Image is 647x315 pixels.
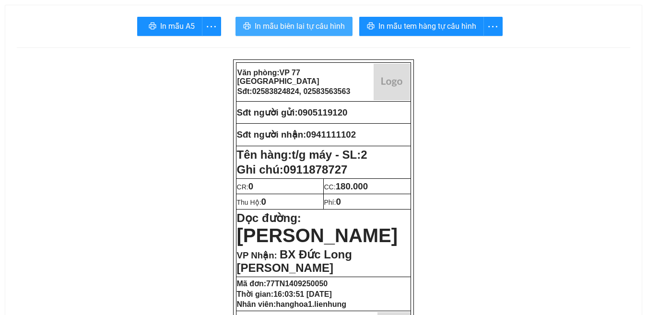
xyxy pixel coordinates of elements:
strong: Nhân viên: [237,300,346,308]
span: In mẫu tem hàng tự cấu hình [378,20,476,32]
span: 16:03:51 [DATE] [273,290,332,298]
span: 0 [336,197,341,207]
span: CR: [237,183,254,191]
span: In mẫu A5 [160,20,195,32]
strong: Mã đơn: [237,280,328,288]
strong: Văn phòng: [237,69,319,85]
span: printer [367,22,375,31]
span: 0 [248,181,253,191]
strong: Sđt người nhận: [237,129,306,140]
strong: Sđt: [237,87,351,95]
span: 0911878727 [283,163,347,176]
strong: Dọc đường: [237,211,398,245]
button: printerIn mẫu A5 [137,17,202,36]
span: Phí: [324,198,341,206]
span: CC: [324,183,368,191]
span: 2 [361,148,367,161]
span: hanghoa1.lienhung [276,300,346,308]
span: In mẫu biên lai tự cấu hình [255,20,345,32]
span: Thu Hộ: [237,198,266,206]
span: 77TN1409250050 [266,280,328,288]
span: VP Nhận: [237,250,277,260]
strong: Sđt người gửi: [237,107,298,117]
span: 0941111102 [306,129,356,140]
span: 02583824824, 02583563563 [252,87,351,95]
span: 0905119120 [298,107,348,117]
span: t/g máy - SL: [292,148,367,161]
img: logo [374,64,410,100]
span: 0 [261,197,266,207]
span: printer [149,22,156,31]
button: printerIn mẫu tem hàng tự cấu hình [359,17,484,36]
span: [PERSON_NAME] [237,225,398,246]
span: more [484,21,502,33]
span: VP 77 [GEOGRAPHIC_DATA] [237,69,319,85]
button: printerIn mẫu biên lai tự cấu hình [235,17,353,36]
strong: Thời gian: [237,290,332,298]
span: 180.000 [336,181,368,191]
strong: Tên hàng: [237,148,367,161]
span: Ghi chú: [237,163,348,176]
span: printer [243,22,251,31]
span: more [202,21,221,33]
button: more [483,17,503,36]
span: BX Đức Long [PERSON_NAME] [237,248,352,274]
button: more [202,17,221,36]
